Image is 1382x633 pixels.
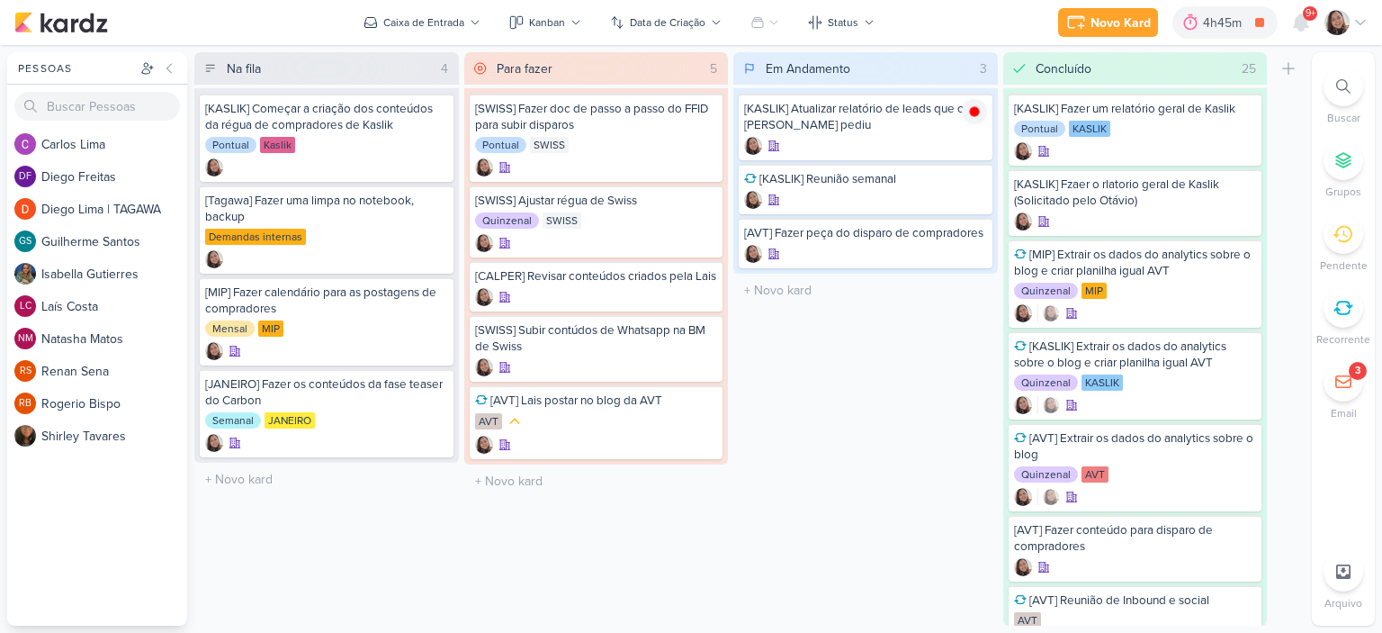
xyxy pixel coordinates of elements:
div: 4h45m [1203,14,1247,32]
div: AVT [1014,612,1041,628]
p: RB [19,399,31,409]
div: Criador(a): Sharlene Khoury [205,342,223,360]
div: Pontual [475,137,526,153]
div: Mensal [205,321,255,337]
img: Carlos Lima [14,133,36,155]
div: Colaboradores: Sharlene Khoury [1037,304,1060,322]
div: Criador(a): Sharlene Khoury [1014,142,1032,160]
div: Quinzenal [1014,283,1078,299]
div: [KASLIK] Fzaer o rlatorio geral de Kaslik (Solicitado pelo Otávio) [1014,176,1257,209]
div: Rogerio Bispo [14,393,36,414]
div: Criador(a): Sharlene Khoury [744,137,762,155]
div: [KASLIK] Começar a criação dos conteúdos da régua de compradores de Kaslik [205,101,448,133]
p: NM [18,334,33,344]
div: [AVT] Fazer peça do disparo de compradores [744,225,987,241]
div: Criador(a): Sharlene Khoury [744,191,762,209]
img: Sharlene Khoury [475,288,493,306]
div: Pontual [1014,121,1065,137]
img: Sharlene Khoury [475,436,493,454]
input: + Novo kard [198,466,455,493]
div: [MIP] Extrair os dados do analytics sobre o blog e criar planilha igual AVT [1014,247,1257,279]
div: 4 [434,59,455,78]
div: Semanal [205,412,261,429]
div: MIP [258,321,283,337]
img: Sharlene Khoury [1014,213,1032,231]
div: KASLIK [1081,375,1123,391]
div: I s a b e l l a G u t i e r r e s [41,265,187,284]
p: DF [19,172,31,182]
div: R o g e r i o B i s p o [41,394,187,413]
img: Sharlene Khoury [475,158,493,176]
p: Email [1331,405,1357,421]
div: G u i l h e r m e S a n t o s [41,232,187,251]
div: Criador(a): Sharlene Khoury [475,358,493,376]
button: Novo Kard [1058,8,1158,37]
div: 5 [703,59,724,78]
div: AVT [1081,466,1108,483]
img: Sharlene Khoury [205,250,223,268]
img: Sharlene Khoury [744,137,762,155]
div: L a í s C o s t a [41,297,187,316]
div: Criador(a): Sharlene Khoury [205,158,223,176]
div: Criador(a): Sharlene Khoury [205,250,223,268]
div: [JANEIRO] Fazer os conteúdos da fase teaser do Carbon [205,376,448,409]
div: Prioridade Média [506,412,524,430]
div: Pontual [205,137,256,153]
div: Criador(a): Sharlene Khoury [475,158,493,176]
div: [CALPER] Revisar conteúdos criados pela Lais [475,268,718,285]
div: Quinzenal [1014,375,1078,391]
img: Sharlene Khoury [1014,142,1032,160]
div: D i e g o L i m a | T A G A W A [41,200,187,219]
p: Buscar [1327,110,1360,126]
img: Sharlene Khoury [1042,488,1060,506]
div: Colaboradores: Sharlene Khoury [1037,488,1060,506]
div: [SWISS] Fazer doc de passo a passo do FFID para subir disparos [475,101,718,133]
div: [KASLIK] Reunião semanal [744,171,987,187]
div: Novo Kard [1090,14,1151,32]
div: Criador(a): Sharlene Khoury [744,245,762,263]
div: Criador(a): Sharlene Khoury [475,234,493,252]
div: [AVT] Fazer conteúdo para disparo de compradores [1014,522,1257,555]
img: Sharlene Khoury [205,342,223,360]
p: Arquivo [1324,595,1362,611]
div: SWISS [530,137,569,153]
div: [KASLIK] Extrair os dados do analytics sobre o blog e criar planilha igual AVT [1014,339,1257,371]
p: Grupos [1325,184,1361,200]
div: AVT [475,413,502,430]
div: Criador(a): Sharlene Khoury [1014,213,1032,231]
div: [KASLIK] Atualizar relatório de leads que o Otávio pediu [744,101,987,133]
div: Guilherme Santos [14,231,36,252]
img: Sharlene Khoury [744,191,762,209]
div: Laís Costa [14,295,36,317]
p: GS [19,237,31,247]
div: [KASLIK] Fazer um relatório geral de Kaslik [1014,101,1257,117]
img: Sharlene Khoury [475,234,493,252]
div: Criador(a): Sharlene Khoury [1014,488,1032,506]
div: [MIP] Fazer calendário para as postagens de compradores [205,285,448,317]
div: Demandas internas [205,229,306,245]
div: Kaslik [260,137,295,153]
input: + Novo kard [468,468,725,494]
img: Sharlene Khoury [205,158,223,176]
div: C a r l o s L i m a [41,135,187,154]
div: 3 [973,59,994,78]
div: Quinzenal [1014,466,1078,483]
input: + Novo kard [737,277,994,303]
div: MIP [1081,283,1107,299]
img: Sharlene Khoury [205,434,223,452]
img: Sharlene Khoury [1014,488,1032,506]
span: 9+ [1306,6,1315,21]
img: kardz.app [14,12,108,33]
div: D i e g o F r e i t a s [41,167,187,186]
div: Criador(a): Sharlene Khoury [205,434,223,452]
div: [AVT] Reunião de Inbound e social [1014,592,1257,609]
img: tracking [962,99,987,124]
div: R e n a n S e n a [41,362,187,381]
div: 25 [1234,59,1263,78]
div: Criador(a): Sharlene Khoury [1014,396,1032,414]
div: Pessoas [14,60,137,77]
li: Ctrl + F [1312,67,1375,126]
img: Shirley Tavares [14,425,36,447]
div: Quinzenal [475,213,539,229]
img: Sharlene Khoury [1014,558,1032,576]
